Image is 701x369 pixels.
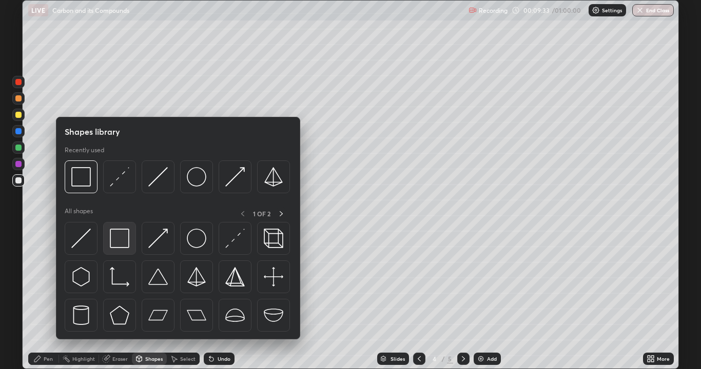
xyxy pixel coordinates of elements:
div: 5 [447,354,453,363]
p: Recording [479,7,508,14]
div: 4 [430,356,440,362]
img: svg+xml;charset=utf-8,%3Csvg%20xmlns%3D%22http%3A%2F%2Fwww.w3.org%2F2000%2Fsvg%22%20width%3D%2230... [71,267,91,286]
img: svg+xml;charset=utf-8,%3Csvg%20xmlns%3D%22http%3A%2F%2Fwww.w3.org%2F2000%2Fsvg%22%20width%3D%2238... [264,305,283,325]
img: svg+xml;charset=utf-8,%3Csvg%20xmlns%3D%22http%3A%2F%2Fwww.w3.org%2F2000%2Fsvg%22%20width%3D%2228... [71,305,91,325]
img: svg+xml;charset=utf-8,%3Csvg%20xmlns%3D%22http%3A%2F%2Fwww.w3.org%2F2000%2Fsvg%22%20width%3D%2230... [110,167,129,187]
img: svg+xml;charset=utf-8,%3Csvg%20xmlns%3D%22http%3A%2F%2Fwww.w3.org%2F2000%2Fsvg%22%20width%3D%2234... [225,267,245,286]
img: svg+xml;charset=utf-8,%3Csvg%20xmlns%3D%22http%3A%2F%2Fwww.w3.org%2F2000%2Fsvg%22%20width%3D%2230... [225,167,245,187]
div: Shapes [145,356,163,361]
img: svg+xml;charset=utf-8,%3Csvg%20xmlns%3D%22http%3A%2F%2Fwww.w3.org%2F2000%2Fsvg%22%20width%3D%2230... [71,229,91,248]
img: add-slide-button [477,355,485,363]
img: svg+xml;charset=utf-8,%3Csvg%20xmlns%3D%22http%3A%2F%2Fwww.w3.org%2F2000%2Fsvg%22%20width%3D%2234... [264,167,283,187]
img: svg+xml;charset=utf-8,%3Csvg%20xmlns%3D%22http%3A%2F%2Fwww.w3.org%2F2000%2Fsvg%22%20width%3D%2234... [110,305,129,325]
p: Recently used [65,146,104,154]
img: svg+xml;charset=utf-8,%3Csvg%20xmlns%3D%22http%3A%2F%2Fwww.w3.org%2F2000%2Fsvg%22%20width%3D%2235... [264,229,283,248]
h5: Shapes library [65,126,120,138]
p: Settings [602,8,622,13]
img: svg+xml;charset=utf-8,%3Csvg%20xmlns%3D%22http%3A%2F%2Fwww.w3.org%2F2000%2Fsvg%22%20width%3D%2230... [225,229,245,248]
img: svg+xml;charset=utf-8,%3Csvg%20xmlns%3D%22http%3A%2F%2Fwww.w3.org%2F2000%2Fsvg%22%20width%3D%2236... [187,229,206,248]
img: end-class-cross [636,6,644,14]
img: svg+xml;charset=utf-8,%3Csvg%20xmlns%3D%22http%3A%2F%2Fwww.w3.org%2F2000%2Fsvg%22%20width%3D%2238... [148,267,168,286]
div: Highlight [72,356,95,361]
div: More [657,356,670,361]
div: Undo [218,356,230,361]
div: Select [180,356,196,361]
img: recording.375f2c34.svg [469,6,477,14]
img: svg+xml;charset=utf-8,%3Csvg%20xmlns%3D%22http%3A%2F%2Fwww.w3.org%2F2000%2Fsvg%22%20width%3D%2244... [187,305,206,325]
div: Add [487,356,497,361]
button: End Class [632,4,674,16]
p: 1 OF 2 [253,210,270,218]
img: svg+xml;charset=utf-8,%3Csvg%20xmlns%3D%22http%3A%2F%2Fwww.w3.org%2F2000%2Fsvg%22%20width%3D%2234... [110,229,129,248]
p: Carbon and its Compounds [52,6,129,14]
p: All shapes [65,207,93,220]
img: svg+xml;charset=utf-8,%3Csvg%20xmlns%3D%22http%3A%2F%2Fwww.w3.org%2F2000%2Fsvg%22%20width%3D%2244... [148,305,168,325]
img: svg+xml;charset=utf-8,%3Csvg%20xmlns%3D%22http%3A%2F%2Fwww.w3.org%2F2000%2Fsvg%22%20width%3D%2230... [148,229,168,248]
div: Slides [391,356,405,361]
div: Pen [44,356,53,361]
img: svg+xml;charset=utf-8,%3Csvg%20xmlns%3D%22http%3A%2F%2Fwww.w3.org%2F2000%2Fsvg%22%20width%3D%2238... [225,305,245,325]
img: svg+xml;charset=utf-8,%3Csvg%20xmlns%3D%22http%3A%2F%2Fwww.w3.org%2F2000%2Fsvg%22%20width%3D%2234... [187,267,206,286]
div: Eraser [112,356,128,361]
img: svg+xml;charset=utf-8,%3Csvg%20xmlns%3D%22http%3A%2F%2Fwww.w3.org%2F2000%2Fsvg%22%20width%3D%2236... [187,167,206,187]
img: svg+xml;charset=utf-8,%3Csvg%20xmlns%3D%22http%3A%2F%2Fwww.w3.org%2F2000%2Fsvg%22%20width%3D%2240... [264,267,283,286]
img: class-settings-icons [592,6,600,14]
img: svg+xml;charset=utf-8,%3Csvg%20xmlns%3D%22http%3A%2F%2Fwww.w3.org%2F2000%2Fsvg%22%20width%3D%2234... [71,167,91,187]
img: svg+xml;charset=utf-8,%3Csvg%20xmlns%3D%22http%3A%2F%2Fwww.w3.org%2F2000%2Fsvg%22%20width%3D%2230... [148,167,168,187]
div: / [442,356,445,362]
p: LIVE [31,6,45,14]
img: svg+xml;charset=utf-8,%3Csvg%20xmlns%3D%22http%3A%2F%2Fwww.w3.org%2F2000%2Fsvg%22%20width%3D%2233... [110,267,129,286]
